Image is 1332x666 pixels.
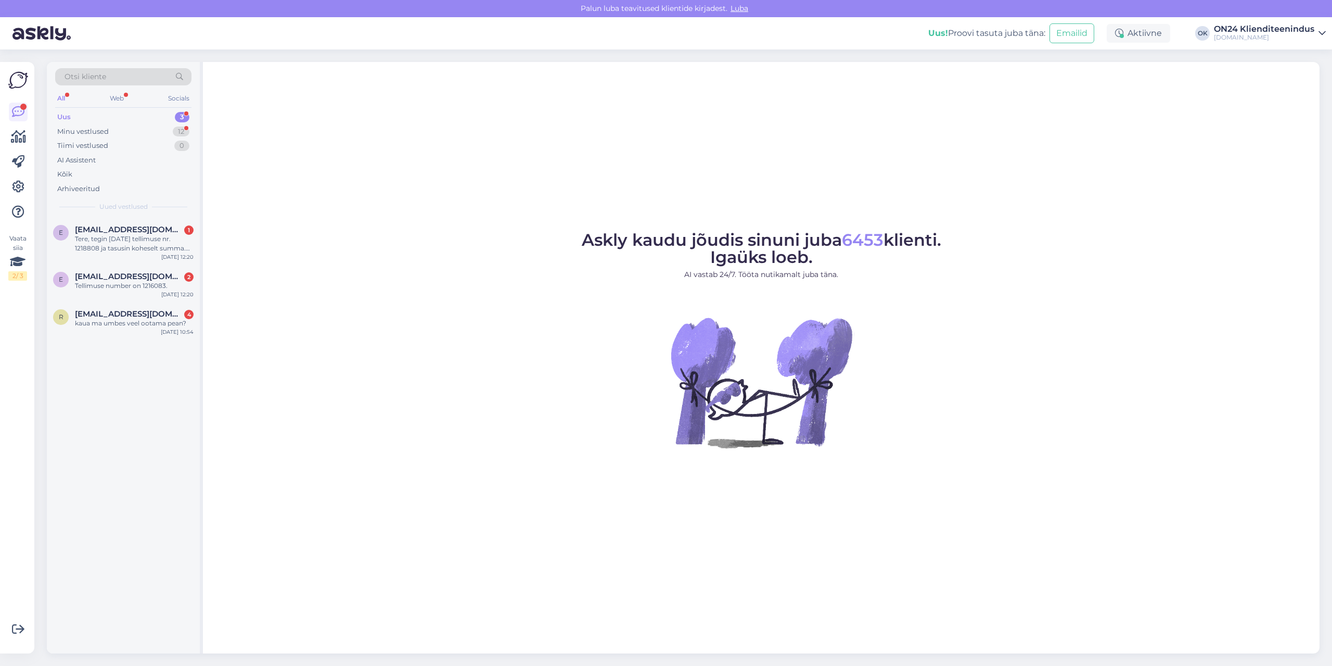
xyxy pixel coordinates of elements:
[1049,23,1094,43] button: Emailid
[928,27,1045,40] div: Proovi tasuta juba täna:
[75,281,194,291] div: Tellimuse number on 1216083.
[57,155,96,166] div: AI Assistent
[59,275,63,283] span: e
[75,319,194,328] div: kaua ma umbes veel ootama pean?
[161,291,194,298] div: [DATE] 12:20
[108,92,126,105] div: Web
[161,253,194,261] div: [DATE] 12:20
[161,328,194,336] div: [DATE] 10:54
[173,127,189,137] div: 12
[75,225,183,234] span: evi.marli@mail.ee
[1214,25,1326,42] a: ON24 Klienditeenindus[DOMAIN_NAME]
[75,234,194,253] div: Tere, tegin [DATE] tellimuse nr. 1218808 ja tasusin koheselt summa. Kodulehel [PERSON_NAME] info,...
[184,310,194,319] div: 4
[184,272,194,282] div: 2
[55,92,67,105] div: All
[1195,26,1210,41] div: OK
[59,313,63,321] span: r
[99,202,148,211] span: Uued vestlused
[582,230,941,267] span: Askly kaudu jõudis sinuni juba klienti. Igaüks loeb.
[75,272,183,281] span: eili@neti.ee
[8,70,28,90] img: Askly Logo
[184,225,194,235] div: 1
[668,288,855,476] img: No Chat active
[57,169,72,180] div: Kõik
[8,234,27,281] div: Vaata siia
[174,141,189,151] div: 0
[582,269,941,280] p: AI vastab 24/7. Tööta nutikamalt juba täna.
[842,230,883,250] span: 6453
[928,28,948,38] b: Uus!
[727,4,751,13] span: Luba
[65,71,106,82] span: Otsi kliente
[59,229,63,236] span: e
[1107,24,1170,43] div: Aktiivne
[8,271,27,281] div: 2 / 3
[1214,25,1314,33] div: ON24 Klienditeenindus
[57,184,100,194] div: Arhiveeritud
[166,92,191,105] div: Socials
[57,112,71,122] div: Uus
[57,141,108,151] div: Tiimi vestlused
[1214,33,1314,42] div: [DOMAIN_NAME]
[75,309,183,319] span: randojarobin@gmail.com
[57,127,109,137] div: Minu vestlused
[175,112,189,122] div: 3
